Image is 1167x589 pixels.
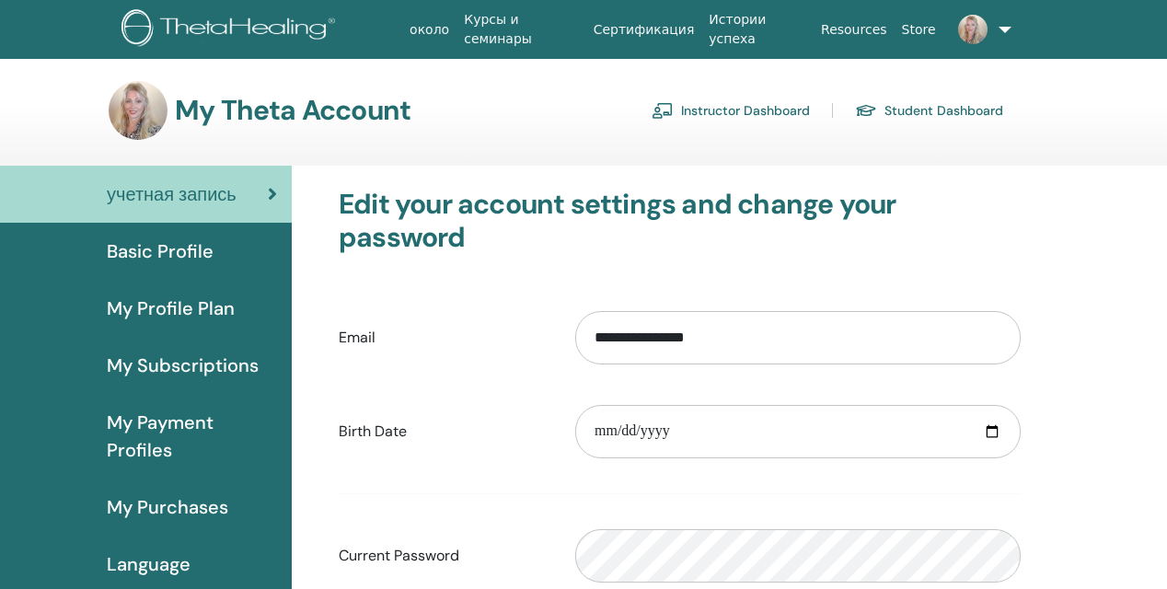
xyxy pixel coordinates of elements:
a: Store [895,13,943,47]
span: My Payment Profiles [107,409,277,464]
a: Instructor Dashboard [652,96,810,125]
img: default.jpg [958,15,988,44]
img: chalkboard-teacher.svg [652,102,674,119]
label: Email [325,320,561,355]
span: Basic Profile [107,237,214,265]
label: Birth Date [325,414,561,449]
img: graduation-cap.svg [855,103,877,119]
span: My Subscriptions [107,352,259,379]
h3: Edit your account settings and change your password [339,188,1021,254]
img: default.jpg [109,81,168,140]
a: Student Dashboard [855,96,1003,125]
a: около [402,13,456,47]
a: Сертификация [586,13,702,47]
label: Current Password [325,538,561,573]
span: My Profile Plan [107,294,235,322]
h3: My Theta Account [175,94,410,127]
span: Language [107,550,191,578]
span: My Purchases [107,493,228,521]
span: учетная запись [107,180,237,208]
a: Resources [814,13,895,47]
img: logo.png [121,9,341,51]
a: Истории успеха [701,3,814,56]
a: Курсы и семинары [456,3,585,56]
